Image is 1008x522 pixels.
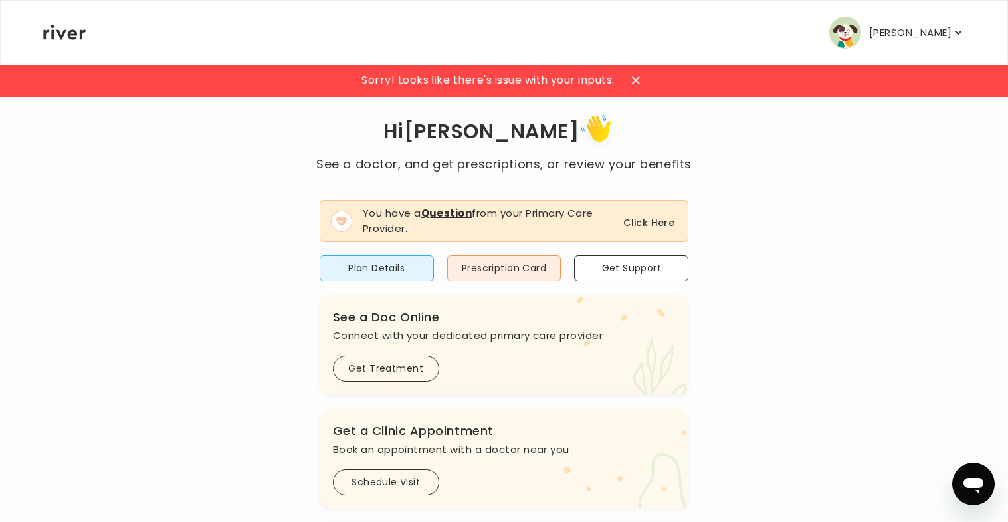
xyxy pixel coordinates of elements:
[574,255,688,281] button: Get Support
[623,215,674,231] button: Click Here
[320,255,434,281] button: Plan Details
[869,23,952,42] p: [PERSON_NAME]
[316,110,691,155] h1: Hi [PERSON_NAME]
[333,440,676,459] p: Book an appointment with a doctor near you
[363,206,607,236] p: You have a from your Primary Care Provider.
[333,326,676,345] p: Connect with your dedicated primary care provider
[421,206,472,220] strong: Question
[447,255,561,281] button: Prescription Card
[829,17,861,49] img: user avatar
[333,308,676,326] h3: See a Doc Online
[316,155,691,174] p: See a doctor, and get prescriptions, or review your benefits
[952,463,995,505] iframe: Button to launch messaging window, conversation in progress
[333,356,439,382] button: Get Treatment
[333,469,439,495] button: Schedule Visit
[361,71,615,90] span: Sorry! Looks like there's issue with your inputs.
[333,422,676,440] h3: Get a Clinic Appointment
[829,17,965,49] button: user avatar[PERSON_NAME]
